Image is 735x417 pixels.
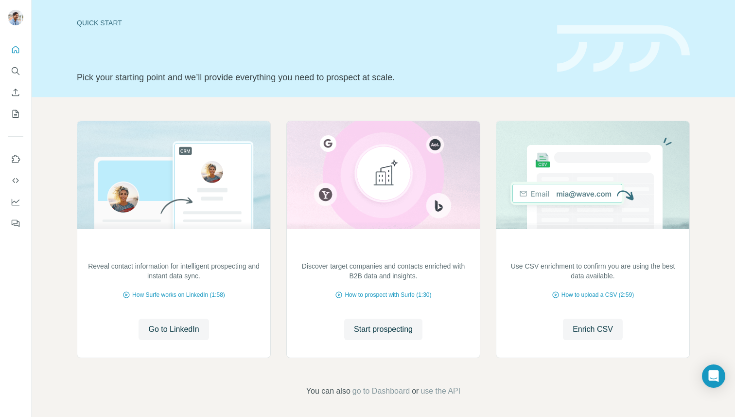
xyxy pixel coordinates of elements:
[573,324,613,335] span: Enrich CSV
[139,319,209,340] button: Go to LinkedIn
[124,242,223,255] h2: Prospect on LinkedIn
[77,121,271,229] img: Prospect on LinkedIn
[354,324,413,335] span: Start prospecting
[420,385,460,397] button: use the API
[148,324,199,335] span: Go to LinkedIn
[557,25,690,73] img: banner
[8,41,23,58] button: Quick start
[8,10,23,25] img: Avatar
[8,172,23,189] button: Use Surfe API
[8,193,23,211] button: Dashboard
[87,261,261,281] p: Reveal contact information for intelligent prospecting and instant data sync.
[8,215,23,232] button: Feedback
[412,385,419,397] span: or
[345,290,431,299] span: How to prospect with Surfe (1:30)
[77,71,545,84] p: Pick your starting point and we’ll provide everything you need to prospect at scale.
[702,364,725,388] div: Open Intercom Messenger
[561,290,634,299] span: How to upload a CSV (2:59)
[8,84,23,101] button: Enrich CSV
[132,290,225,299] span: How Surfe works on LinkedIn (1:58)
[344,319,422,340] button: Start prospecting
[306,385,350,397] span: You can also
[77,18,545,28] div: Quick start
[352,385,410,397] button: go to Dashboard
[329,242,438,255] h2: Identify target accounts
[297,261,470,281] p: Discover target companies and contacts enriched with B2B data and insights.
[506,261,680,281] p: Use CSV enrichment to confirm you are using the best data available.
[563,319,623,340] button: Enrich CSV
[77,45,545,65] h1: Let’s prospect together
[8,105,23,123] button: My lists
[496,121,690,229] img: Enrich your contact lists
[8,150,23,168] button: Use Surfe on LinkedIn
[8,62,23,80] button: Search
[286,121,480,229] img: Identify target accounts
[536,242,649,255] h2: Enrich your contact lists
